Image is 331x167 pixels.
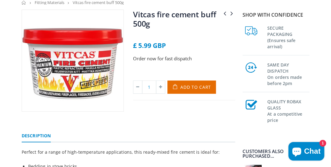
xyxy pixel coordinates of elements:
h3: SAME DAY DISPATCH On orders made before 2pm [267,61,309,87]
a: Description [22,130,51,142]
inbox-online-store-chat: Shopify online store chat [286,142,326,162]
button: Add to Cart [167,80,216,94]
p: Perfect for a range of high-temperature applications, this ready-mixed fire cement is ideal for: [22,148,235,156]
span: Add to Cart [180,84,211,90]
h3: QUALITY ROBAX GLASS At a competitive price [267,97,309,123]
img: Vitcas_Buff_Fire_Cement_800x_crop_center.jpg [22,10,123,111]
a: Home [22,1,26,5]
a: Vitcas fire cement buff 500g [133,9,216,29]
h3: SECURE PACKAGING (Ensures safe arrival) [267,24,309,50]
span: £ 5.99 GBP [133,41,166,50]
p: Shop with confidence [243,11,309,19]
p: Order now for fast dispatch [133,55,235,62]
div: Customers also purchased... [243,149,309,158]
